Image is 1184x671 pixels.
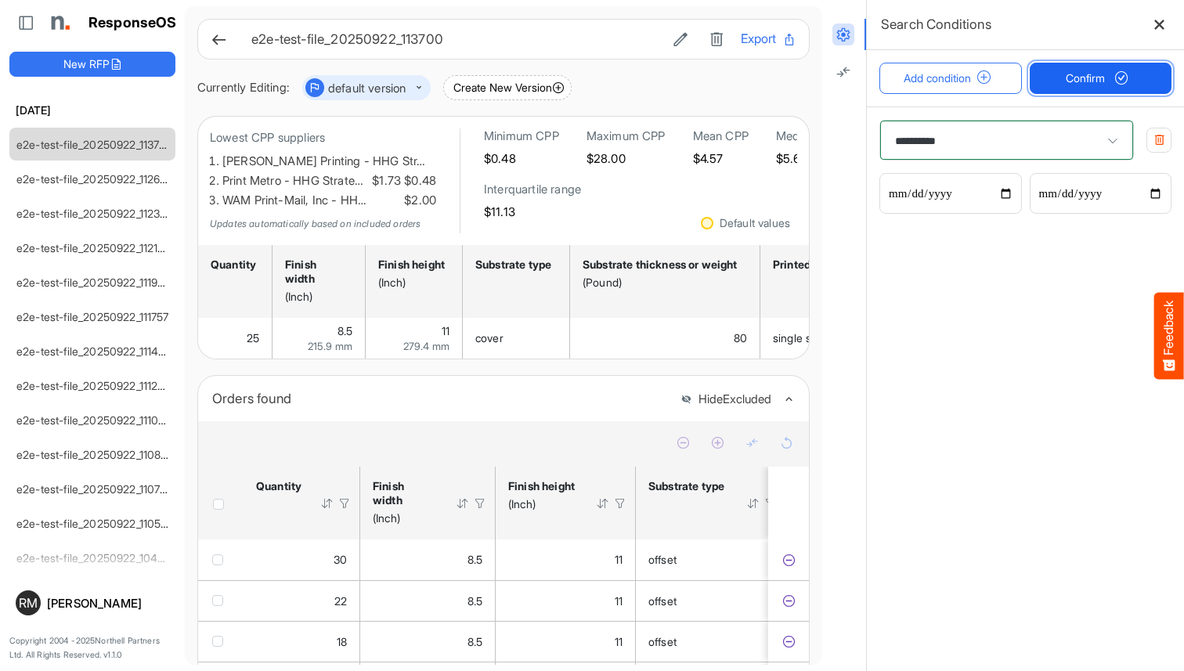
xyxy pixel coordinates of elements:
h5: $4.57 [693,152,749,165]
td: 8.5 is template cell Column Header httpsnorthellcomontologiesmapping-rulesmeasurementhasfinishsiz... [273,318,366,359]
h6: Minimum CPP [484,128,559,144]
img: Northell [43,7,74,38]
div: Substrate thickness or weight [583,258,742,272]
td: checkbox [198,539,244,580]
a: e2e-test-file_20250922_112643 [16,172,174,186]
a: e2e-test-file_20250922_112320 [16,207,174,220]
h6: Mean CPP [693,128,749,144]
h6: Median CPP [776,128,842,144]
td: checkbox [198,621,244,662]
div: Filter Icon [473,496,487,510]
h5: $11.13 [484,205,581,218]
h6: Search Conditions [881,13,991,35]
div: Filter Icon [338,496,352,510]
em: Updates automatically based on included orders [210,218,421,229]
div: Quantity [256,479,300,493]
div: Finish height [378,258,445,272]
div: Finish height [508,479,576,493]
div: Filter Icon [613,496,627,510]
a: e2e-test-file_20250922_111455 [16,345,171,358]
span: offset [648,594,677,608]
td: 95879285-bd49-4018-b007-604bbbd23d0b is template cell Column Header [768,621,812,662]
h5: $5.64 [776,152,842,165]
span: RM [19,597,38,609]
div: (Inch) [508,497,576,511]
div: Default values [720,218,790,229]
td: 11 is template cell Column Header httpsnorthellcomontologiesmapping-rulesmeasurementhasfinishsize... [496,621,636,662]
div: Quantity [211,258,254,272]
td: fb58bc20-af5f-4c6e-9210-328156dc6e6e is template cell Column Header [768,580,812,621]
a: e2e-test-file_20250922_110529 [16,517,174,530]
a: e2e-test-file_20250922_111049 [16,413,172,427]
th: Header checkbox [198,467,244,539]
h6: [DATE] [9,102,175,119]
button: Create New Version [443,75,572,100]
h5: $28.00 [587,152,666,165]
span: single sided [773,331,833,345]
td: offset is template cell Column Header httpsnorthellcomontologiesmapping-rulesmaterialhassubstrate... [636,539,786,580]
span: offset [648,553,677,566]
a: e2e-test-file_20250922_112147 [16,241,171,254]
h6: Interquartile range [484,182,581,197]
button: Confirm [1030,63,1172,94]
a: e2e-test-file_20250922_110716 [16,482,171,496]
span: Confirm [1066,70,1135,87]
button: Add condition [879,63,1022,94]
div: [PERSON_NAME] [47,597,169,609]
a: e2e-test-file_20250922_113700 [16,138,174,151]
div: Printed sides [773,258,841,272]
div: Finish width [373,479,435,507]
button: Edit [669,29,692,49]
div: (Inch) [378,276,445,290]
div: Orders found [212,388,669,409]
span: 279.4 mm [403,340,449,352]
div: Substrate type [475,258,552,272]
td: offset is template cell Column Header httpsnorthellcomontologiesmapping-rulesmaterialhassubstrate... [636,621,786,662]
span: 8.5 [467,553,482,566]
button: New RFP [9,52,175,77]
button: Export [741,29,796,49]
td: 30 is template cell Column Header httpsnorthellcomontologiesmapping-rulesorderhasquantity [244,539,360,580]
div: Currently Editing: [197,78,290,98]
td: single sided is template cell Column Header httpsnorthellcomontologiesmapping-rulesmanufacturingh... [760,318,859,359]
button: Exclude [781,593,796,609]
td: 046ccb34-d6f2-4bff-93dc-8f6d1a0d8dcc is template cell Column Header [768,539,812,580]
button: Delete [705,29,728,49]
span: 80 [734,331,747,345]
span: 11 [615,553,623,566]
span: $1.73 [369,171,401,191]
li: WAM Print-Mail, Inc - HH… [222,191,436,211]
span: 11 [615,635,623,648]
td: 80 is template cell Column Header httpsnorthellcomontologiesmapping-rulesmaterialhasmaterialthick... [570,318,760,359]
button: Feedback [1154,292,1184,379]
span: 8.5 [338,324,352,337]
td: 18 is template cell Column Header httpsnorthellcomontologiesmapping-rulesorderhasquantity [244,621,360,662]
h5: $0.48 [484,152,559,165]
li: Print Metro - HHG Strate… [222,171,436,191]
h1: ResponseOS [88,15,177,31]
span: 25 [247,331,259,345]
td: 11 is template cell Column Header httpsnorthellcomontologiesmapping-rulesmeasurementhasfinishsize... [496,580,636,621]
div: Filter Icon [763,496,778,510]
span: offset [648,635,677,648]
p: Copyright 2004 - 2025 Northell Partners Ltd. All Rights Reserved. v 1.1.0 [9,634,175,662]
a: e2e-test-file_20250922_110850 [16,448,175,461]
span: 8.5 [467,635,482,648]
p: Lowest CPP suppliers [210,128,436,148]
td: 8.5 is template cell Column Header httpsnorthellcomontologiesmapping-rulesmeasurementhasfinishsiz... [360,580,496,621]
span: cover [475,331,504,345]
span: 18 [337,635,347,648]
a: e2e-test-file_20250922_111950 [16,276,171,289]
button: Exclude [781,634,796,650]
td: offset is template cell Column Header httpsnorthellcomontologiesmapping-rulesmaterialhassubstrate... [636,580,786,621]
td: cover is template cell Column Header httpsnorthellcomontologiesmapping-rulesmaterialhassubstratem... [463,318,570,359]
span: $0.48 [401,171,436,191]
h6: e2e-test-file_20250922_113700 [251,33,656,46]
div: Finish width [285,258,348,286]
div: (Inch) [285,290,348,304]
a: e2e-test-file_20250922_111247 [16,379,171,392]
span: 11 [615,594,623,608]
button: Exclude [781,552,796,568]
td: 25 is template cell Column Header httpsnorthellcomontologiesmapping-rulesorderhasquantity [198,318,273,359]
td: checkbox [198,580,244,621]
